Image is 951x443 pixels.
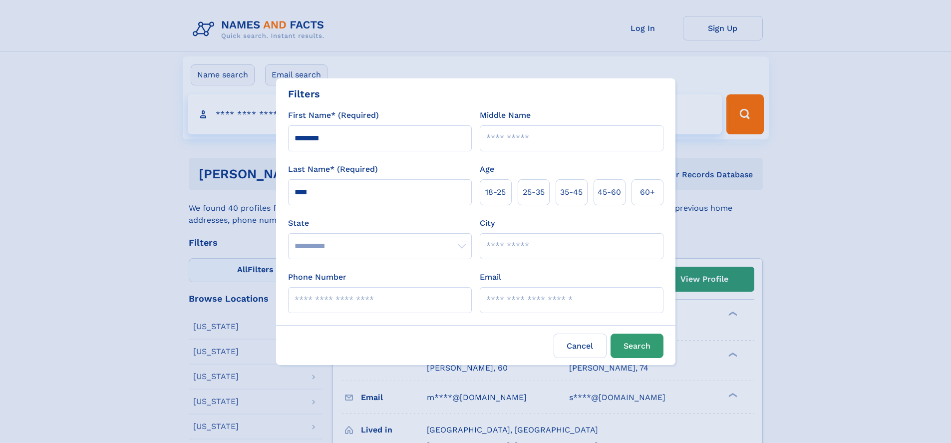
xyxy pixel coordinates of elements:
label: Phone Number [288,271,346,283]
label: Email [480,271,501,283]
label: Middle Name [480,109,531,121]
span: 60+ [640,186,655,198]
label: First Name* (Required) [288,109,379,121]
span: 25‑35 [523,186,545,198]
button: Search [611,334,663,358]
label: State [288,217,472,229]
span: 18‑25 [485,186,506,198]
span: 35‑45 [560,186,583,198]
label: Last Name* (Required) [288,163,378,175]
span: 45‑60 [598,186,621,198]
label: Cancel [554,334,607,358]
label: City [480,217,495,229]
div: Filters [288,86,320,101]
label: Age [480,163,494,175]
